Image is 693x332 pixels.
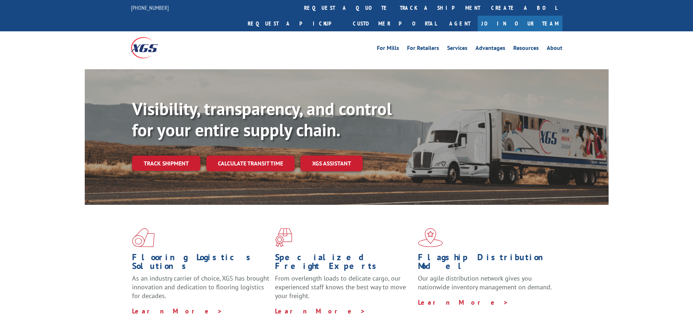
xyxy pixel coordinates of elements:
a: Request a pickup [242,16,347,31]
span: Our agile distribution network gives you nationwide inventory management on demand. [418,274,552,291]
img: xgs-icon-total-supply-chain-intelligence-red [132,228,155,247]
p: From overlength loads to delicate cargo, our experienced staff knows the best way to move your fr... [275,274,413,306]
a: Agent [442,16,478,31]
h1: Flagship Distribution Model [418,253,555,274]
a: For Mills [377,45,399,53]
a: About [547,45,562,53]
h1: Flooring Logistics Solutions [132,253,270,274]
img: xgs-icon-focused-on-flooring-red [275,228,292,247]
a: Services [447,45,467,53]
a: Advantages [475,45,505,53]
a: XGS ASSISTANT [300,156,363,171]
h1: Specialized Freight Experts [275,253,413,274]
a: Resources [513,45,539,53]
a: Join Our Team [478,16,562,31]
b: Visibility, transparency, and control for your entire supply chain. [132,97,392,141]
a: Track shipment [132,156,200,171]
span: As an industry carrier of choice, XGS has brought innovation and dedication to flooring logistics... [132,274,269,300]
a: For Retailers [407,45,439,53]
img: xgs-icon-flagship-distribution-model-red [418,228,443,247]
a: Customer Portal [347,16,442,31]
a: [PHONE_NUMBER] [131,4,169,11]
a: Learn More > [275,307,366,315]
a: Learn More > [418,298,509,306]
a: Calculate transit time [206,156,295,171]
a: Learn More > [132,307,223,315]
